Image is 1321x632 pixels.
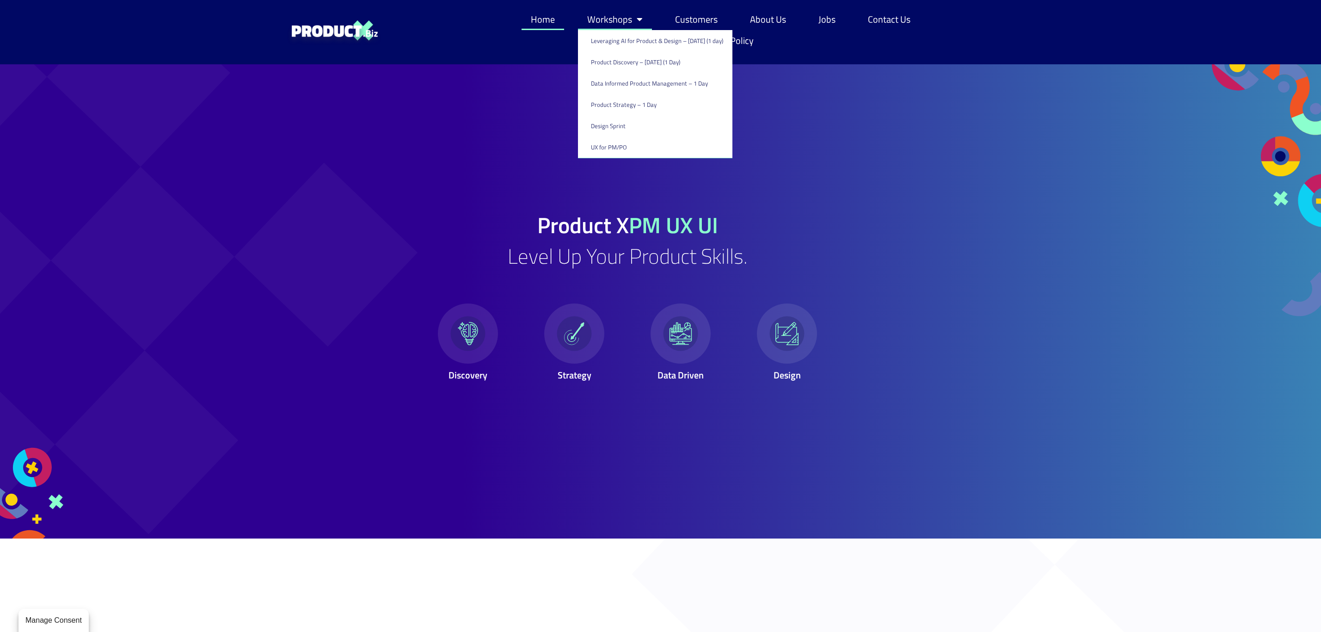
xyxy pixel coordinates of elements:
[809,9,845,30] a: Jobs
[514,9,934,51] nav: Menu
[741,9,795,30] a: About Us
[666,9,727,30] a: Customers
[629,208,718,242] span: PM UX UI
[578,30,732,51] a: Leveraging AI for Product & Design – [DATE] (1 day)
[449,368,487,382] span: Discovery
[522,9,564,30] a: Home
[18,609,89,632] button: Manage Consent
[657,368,704,382] span: Data Driven
[578,9,652,30] a: Workshops
[859,9,920,30] a: Contact Us
[578,30,732,158] ul: Workshops
[537,214,718,236] h1: Product X
[578,51,732,73] a: Product Discovery​ – [DATE] (1 Day)
[774,368,801,382] span: Design
[508,246,748,266] h2: Level Up Your Product Skills.
[558,368,591,382] span: Strategy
